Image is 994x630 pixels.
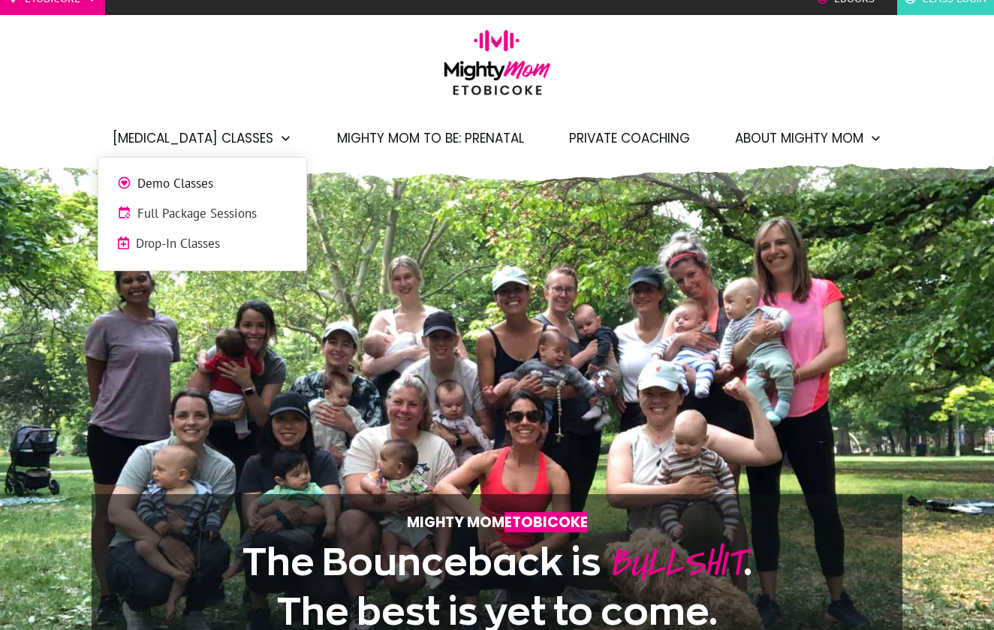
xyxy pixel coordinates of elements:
a: About Mighty Mom [735,125,882,151]
span: [MEDICAL_DATA] Classes [113,125,273,151]
span: Demo Classes [137,174,288,194]
a: [MEDICAL_DATA] Classes [113,125,292,151]
a: Drop-In Classes [106,233,299,255]
a: Full Package Sessions [106,203,299,225]
a: Mighty Mom to Be: Prenatal [337,125,524,151]
a: Demo Classes [106,173,299,195]
span: BULLSHIT [608,535,743,591]
span: Drop-In Classes [136,234,288,254]
span: Full Package Sessions [137,204,288,224]
span: Etobicoke [505,512,588,532]
span: The Bounceback is [242,541,601,582]
strong: Mighty Mom [407,512,588,532]
a: Private Coaching [569,125,690,151]
span: About Mighty Mom [735,125,863,151]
